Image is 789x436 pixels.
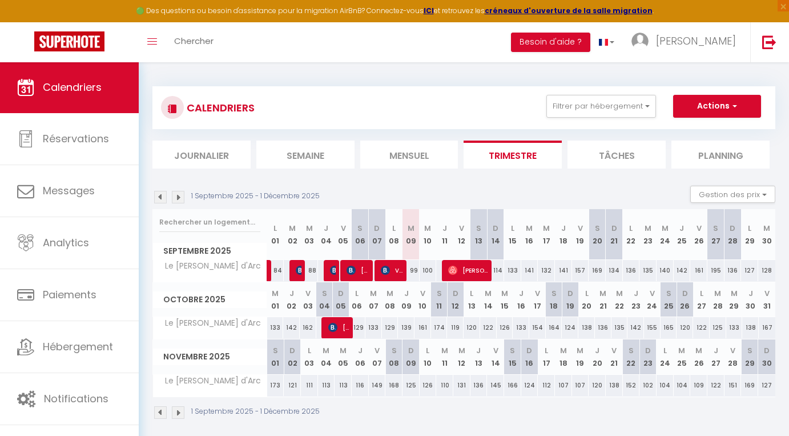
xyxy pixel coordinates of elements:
[599,288,606,299] abbr: M
[347,259,369,281] span: [PERSON_NAME]
[707,260,724,281] div: 195
[476,223,481,234] abbr: S
[578,223,583,234] abbr: V
[673,95,761,118] button: Actions
[555,339,572,374] th: 18
[606,375,623,396] div: 138
[43,183,95,198] span: Messages
[306,223,313,234] abbr: M
[318,339,335,374] th: 04
[645,223,651,234] abbr: M
[316,282,333,317] th: 04
[289,288,294,299] abbr: J
[577,345,583,356] abbr: M
[555,260,572,281] div: 141
[370,288,377,299] abbr: M
[627,282,644,317] th: 23
[538,260,555,281] div: 132
[43,287,96,302] span: Paiements
[340,345,347,356] abbr: M
[748,223,751,234] abbr: L
[639,339,657,374] th: 23
[543,223,550,234] abbr: M
[318,209,335,260] th: 04
[677,282,693,317] th: 26
[349,282,365,317] th: 06
[666,288,671,299] abbr: S
[567,288,573,299] abbr: D
[424,223,431,234] abbr: M
[713,223,718,234] abbr: S
[414,317,431,338] div: 161
[358,345,363,356] abbr: J
[521,209,538,260] th: 16
[555,209,572,260] th: 18
[408,223,414,234] abbr: M
[369,209,386,260] th: 07
[153,349,267,365] span: Novembre 2025
[355,288,359,299] abbr: L
[693,282,710,317] th: 27
[385,375,402,396] div: 168
[504,209,521,260] th: 15
[731,288,738,299] abbr: M
[153,243,267,259] span: Septembre 2025
[595,223,600,234] abbr: S
[166,22,222,62] a: Chercher
[747,345,752,356] abbr: S
[480,317,497,338] div: 122
[589,260,606,281] div: 169
[323,345,329,356] abbr: M
[526,345,532,356] abbr: D
[538,339,555,374] th: 17
[661,282,677,317] th: 25
[402,375,420,396] div: 125
[453,339,470,374] th: 12
[589,339,606,374] th: 20
[707,339,724,374] th: 27
[402,209,420,260] th: 09
[155,317,264,330] span: Le [PERSON_NAME] d'Arc
[674,260,691,281] div: 142
[431,282,448,317] th: 11
[485,6,653,15] strong: créneaux d'ouverture de la salle migration
[420,339,437,374] th: 10
[289,223,296,234] abbr: M
[759,282,775,317] th: 31
[335,375,352,396] div: 113
[572,260,589,281] div: 157
[724,339,742,374] th: 28
[436,339,453,374] th: 11
[155,375,264,387] span: Le [PERSON_NAME] d'Arc
[300,317,316,338] div: 162
[724,260,742,281] div: 136
[420,288,425,299] abbr: V
[700,288,703,299] abbr: L
[441,345,448,356] abbr: M
[529,282,546,317] th: 17
[511,33,590,52] button: Besoin d'aide ?
[562,282,578,317] th: 19
[764,288,770,299] abbr: V
[611,345,617,356] abbr: V
[349,317,365,338] div: 129
[402,260,420,281] div: 99
[714,345,718,356] abbr: J
[697,223,702,234] abbr: V
[191,191,320,202] p: 1 Septembre 2025 - 1 Décembre 2025
[758,209,775,260] th: 30
[459,223,464,234] abbr: V
[611,282,628,317] th: 22
[627,317,644,338] div: 142
[764,345,770,356] abbr: D
[758,339,775,374] th: 30
[43,80,102,94] span: Calendriers
[335,339,352,374] th: 05
[501,288,508,299] abbr: M
[267,282,284,317] th: 01
[521,375,538,396] div: 124
[392,345,397,356] abbr: S
[267,375,284,396] div: 173
[513,282,529,317] th: 16
[448,259,488,281] span: [PERSON_NAME]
